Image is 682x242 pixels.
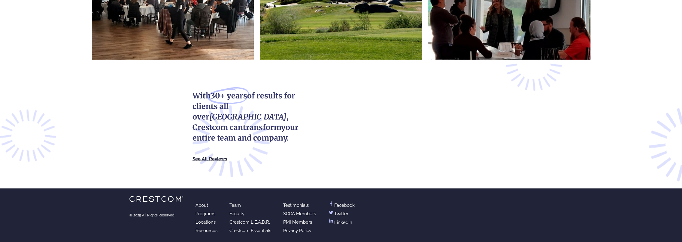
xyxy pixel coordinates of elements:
[283,211,316,216] a: SCCA Members
[229,228,271,233] a: Crestcom Essentials
[196,219,216,225] a: Locations
[211,91,247,101] span: 30+ years
[196,202,208,208] a: About
[328,219,352,225] a: LinkedIn
[196,211,215,216] a: Programs
[283,202,309,208] a: Testimonials
[129,213,183,217] div: © 2025 All Rights Reserved
[283,219,312,225] a: PMI Members
[229,202,241,208] a: Team
[209,112,286,122] i: [GEOGRAPHIC_DATA]
[196,228,217,233] a: Resources
[192,156,227,161] a: See All Reviews
[328,211,348,216] a: Twitter
[229,211,244,216] a: Faculty
[243,123,281,132] span: transform
[328,202,355,208] a: Facebook
[229,219,270,225] a: Crestcom L.E.A.D.R.
[283,228,311,233] a: Privacy Policy
[505,61,562,93] img: Star burst
[192,91,315,143] h5: With of results for clients all over , Crestcom can your entire team and company.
